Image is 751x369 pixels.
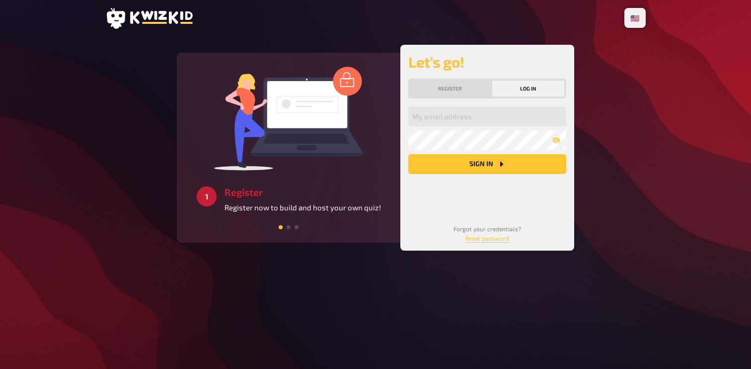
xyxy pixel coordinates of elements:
[214,66,363,171] img: log in
[453,225,521,242] small: Forgot your credentials?
[465,235,509,242] a: Reset password
[410,81,490,96] button: Register
[225,186,381,198] h3: Register
[492,81,565,96] button: Log in
[408,106,566,126] input: My email address
[626,10,644,26] li: 🇺🇸
[408,53,566,71] h2: Let's go!
[408,154,566,174] button: Sign in
[225,202,381,213] p: Register now to build and host your own quiz!
[197,186,217,206] div: 1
